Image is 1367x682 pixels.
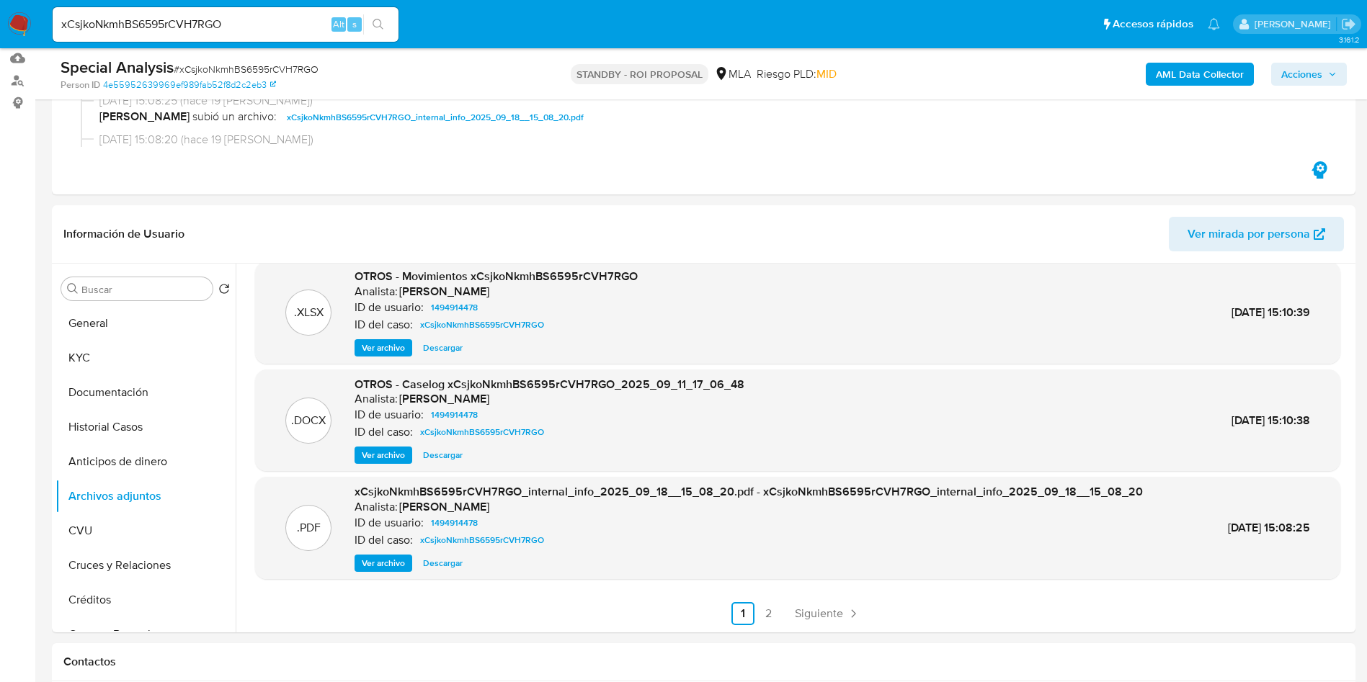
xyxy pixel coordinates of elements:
button: Descargar [416,447,470,464]
button: Descargar [416,555,470,572]
h1: Contactos [63,655,1344,669]
b: Special Analysis [61,55,174,78]
p: Analista: [355,392,398,406]
a: 1494914478 [425,406,484,423]
p: ID del caso: [355,533,413,547]
button: General [55,306,236,341]
button: Ver mirada por persona [1169,217,1344,251]
a: xCsjkoNkmhBS6595rCVH7RGO [414,316,550,333]
p: ID del caso: [355,425,413,439]
button: Acciones [1271,63,1347,86]
span: xCsjkoNkmhBS6595rCVH7RGO [420,423,544,441]
span: 1494914478 [431,299,478,316]
span: MID [816,66,837,82]
p: ID del caso: [355,318,413,332]
h6: [PERSON_NAME] [399,284,489,299]
span: 1494914478 [431,406,478,423]
span: Riesgo PLD: [757,66,837,82]
button: Documentación [55,375,236,410]
button: Cruces y Relaciones [55,548,236,583]
button: AML Data Collector [1146,63,1254,86]
h6: [PERSON_NAME] [399,500,489,514]
span: Descargar [423,448,463,462]
button: Buscar [67,283,79,295]
button: Descargar [416,339,470,356]
button: Volver al orden por defecto [218,283,230,299]
span: Ver archivo [362,556,405,570]
p: Analista: [355,500,398,514]
h1: Información de Usuario [63,227,184,241]
button: Cuentas Bancarias [55,617,236,652]
a: Salir [1341,17,1356,32]
button: KYC [55,341,236,375]
h6: [PERSON_NAME] [399,392,489,406]
p: Analista: [355,284,398,299]
span: s [352,17,357,31]
input: Buscar usuario o caso... [53,15,398,34]
span: xCsjkoNkmhBS6595rCVH7RGO [420,531,544,549]
span: Alt [333,17,344,31]
button: Anticipos de dinero [55,444,236,479]
span: # xCsjkoNkmhBS6595rCVH7RGO [174,62,319,76]
p: ID de usuario: [355,516,424,530]
button: Historial Casos [55,410,236,444]
a: xCsjkoNkmhBS6595rCVH7RGO [414,531,550,549]
button: Créditos [55,583,236,617]
b: AML Data Collector [1156,63,1244,86]
a: Siguiente [789,602,866,625]
b: Person ID [61,78,100,91]
span: Descargar [423,556,463,570]
span: Descargar [423,341,463,355]
button: CVU [55,513,236,548]
a: Notificaciones [1208,18,1220,30]
nav: Paginación [255,602,1340,625]
button: Ver archivo [355,339,412,356]
a: Ir a la página 2 [757,602,780,625]
span: Accesos rápidos [1113,17,1193,32]
button: Archivos adjuntos [55,479,236,513]
span: Ver archivo [362,341,405,355]
span: Acciones [1281,63,1322,86]
a: xCsjkoNkmhBS6595rCVH7RGO [414,423,550,441]
a: 1494914478 [425,299,484,316]
a: 1494914478 [425,514,484,531]
a: Ir a la página 1 [731,602,754,625]
span: xCsjkoNkmhBS6595rCVH7RGO_internal_info_2025_09_18__15_08_20.pdf - xCsjkoNkmhBS6595rCVH7RGO_intern... [355,483,1143,500]
span: 1494914478 [431,514,478,531]
button: Ver archivo [355,555,412,572]
span: [DATE] 15:10:39 [1232,304,1310,320]
input: Buscar [81,283,207,296]
span: OTROS - Movimientos xCsjkoNkmhBS6595rCVH7RGO [355,268,638,284]
span: xCsjkoNkmhBS6595rCVH7RGO [420,316,544,333]
span: [DATE] 15:08:25 [1228,519,1310,536]
p: STANDBY - ROI PROPOSAL [571,64,708,84]
span: Siguiente [795,608,843,619]
p: .PDF [297,520,321,536]
p: ID de usuario: [355,300,424,315]
span: Ver mirada por persona [1188,217,1310,251]
p: ID de usuario: [355,408,424,422]
span: 3.161.2 [1339,34,1360,45]
button: search-icon [363,14,393,35]
p: .XLSX [294,305,324,320]
a: 4e55952639969ef989fab52f8d2c2eb3 [103,78,276,91]
div: MLA [714,66,751,82]
span: Ver archivo [362,448,405,462]
p: gustavo.deseta@mercadolibre.com [1255,17,1336,31]
span: OTROS - Caselog xCsjkoNkmhBS6595rCVH7RGO_2025_09_11_17_06_48 [355,376,744,392]
span: [DATE] 15:10:38 [1232,412,1310,429]
p: .DOCX [291,413,326,429]
button: Ver archivo [355,447,412,464]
